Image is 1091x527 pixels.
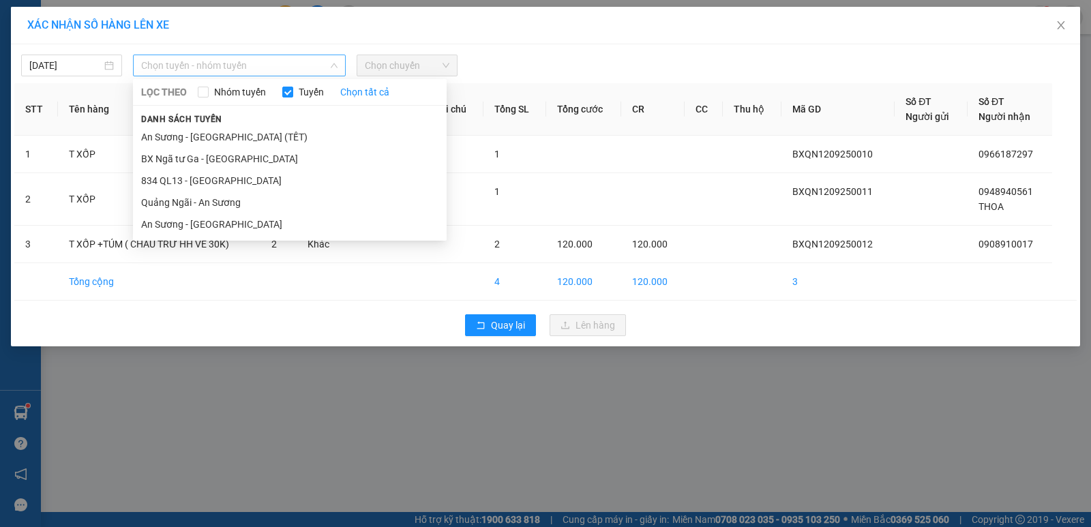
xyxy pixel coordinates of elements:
button: uploadLên hàng [550,314,626,336]
td: 1 [14,136,58,173]
input: 12/09/2025 [29,58,102,73]
td: T XỐP [58,136,260,173]
span: Danh sách tuyến [133,113,230,125]
td: Tổng cộng [58,263,260,301]
span: Người gửi [906,111,949,122]
span: BXQN1209250012 [792,239,873,250]
span: Số ĐT [906,96,931,107]
span: 120.000 [557,239,593,250]
span: LỌC THEO [141,85,187,100]
button: rollbackQuay lại [465,314,536,336]
span: 0966187297 [978,149,1033,160]
span: down [330,61,338,70]
a: Chọn tất cả [340,85,389,100]
span: TC: [160,87,178,102]
th: Tổng cước [546,83,621,136]
th: Mã GD [781,83,895,136]
td: T XỐP [58,173,260,226]
li: Quảng Ngãi - An Sương [133,192,447,213]
span: Số ĐT [978,96,1004,107]
span: rollback [476,320,485,331]
span: 2 [271,239,277,250]
span: BXQN1209250010 [792,149,873,160]
td: 2 [14,173,58,226]
span: close [1056,20,1066,31]
span: XÁC NHẬN SỐ HÀNG LÊN XE [27,18,169,31]
td: Khác [297,226,350,263]
span: Chọn tuyến - nhóm tuyến [141,55,338,76]
td: 120.000 [621,263,685,301]
th: CC [685,83,723,136]
th: Ghi chú [423,83,483,136]
th: Thu hộ [723,83,781,136]
span: THOA [978,201,1004,212]
th: Tên hàng [58,83,260,136]
td: 120.000 [546,263,621,301]
span: 0948940561 [978,186,1033,197]
div: Bến xe Miền Đông [160,12,269,44]
span: 120.000 [632,239,668,250]
span: 0908910017 [978,239,1033,250]
th: STT [14,83,58,136]
td: 3 [14,226,58,263]
button: Close [1042,7,1080,45]
li: BX Ngã tư Ga - [GEOGRAPHIC_DATA] [133,148,447,170]
span: BXQN1209250011 [792,186,873,197]
span: 1 [494,149,500,160]
span: Chọn chuyến [365,55,449,76]
span: Gửi: [12,13,33,27]
span: Nhận: [160,13,192,27]
span: Quay lại [491,318,525,333]
li: An Sương - [GEOGRAPHIC_DATA] [133,213,447,235]
td: 4 [483,263,546,301]
span: THÀNH CÔNG [160,80,247,127]
div: TIẾN [160,44,269,61]
li: 834 QL13 - [GEOGRAPHIC_DATA] [133,170,447,192]
th: Tổng SL [483,83,546,136]
span: Người nhận [978,111,1030,122]
span: 1 [494,186,500,197]
td: T XỐP +TÚM ( CHÂU TRỪ HH VÉ 30K) [58,226,260,263]
span: Nhóm tuyến [209,85,271,100]
div: Bến xe [GEOGRAPHIC_DATA] [12,12,150,44]
span: Tuyến [293,85,329,100]
th: CR [621,83,685,136]
li: An Sương - [GEOGRAPHIC_DATA] (TẾT) [133,126,447,148]
span: 2 [494,239,500,250]
div: 0369033660 [160,61,269,80]
td: 3 [781,263,895,301]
